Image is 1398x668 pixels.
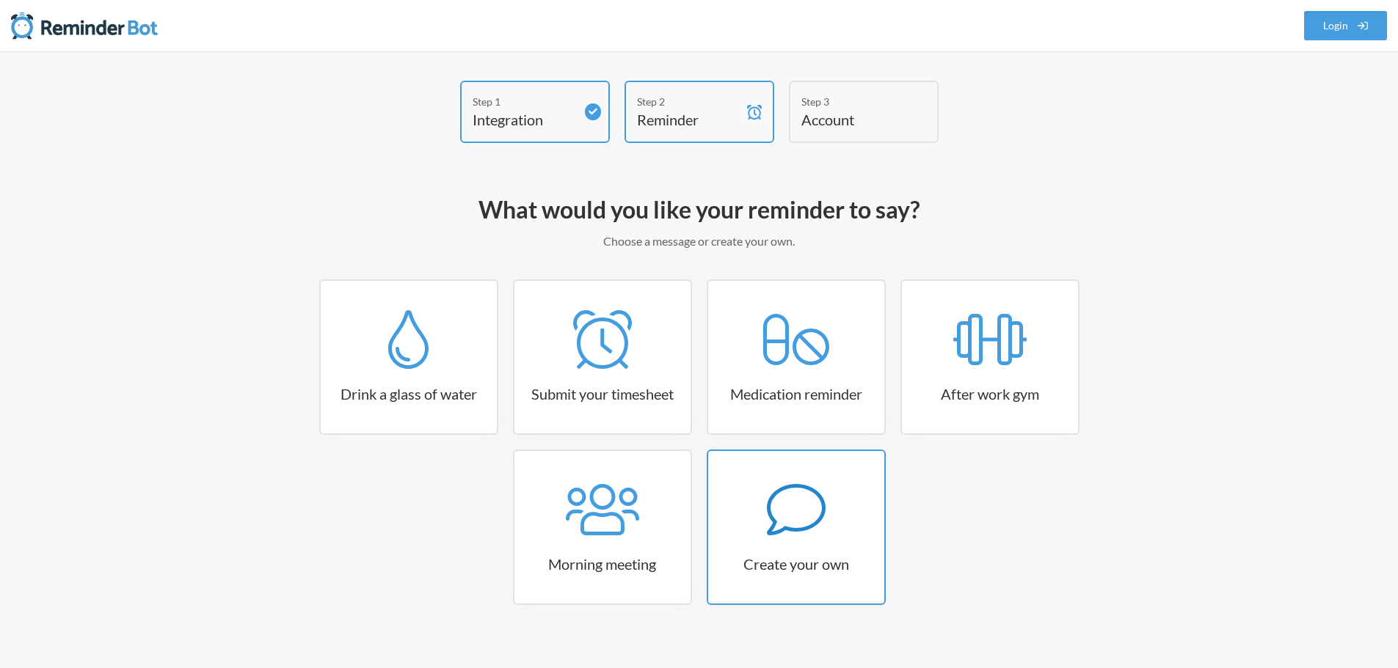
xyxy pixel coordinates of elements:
p: Choose a message or create your own. [274,232,1125,250]
h3: After work gym [902,383,1078,404]
h4: Account [801,109,904,130]
h2: What would you like your reminder to say? [274,194,1125,225]
div: Step 3 [801,94,904,109]
img: Reminder Bot [11,11,158,40]
div: Step 1 [473,94,575,109]
h3: Morning meeting [514,554,691,574]
h3: Submit your timesheet [514,383,691,404]
h4: Integration [473,109,575,130]
a: Login [1304,11,1388,40]
h3: Medication reminder [708,383,884,404]
h4: Reminder [637,109,740,130]
h3: Drink a glass of water [321,383,497,404]
h3: Create your own [708,554,884,574]
div: Step 2 [637,94,740,109]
